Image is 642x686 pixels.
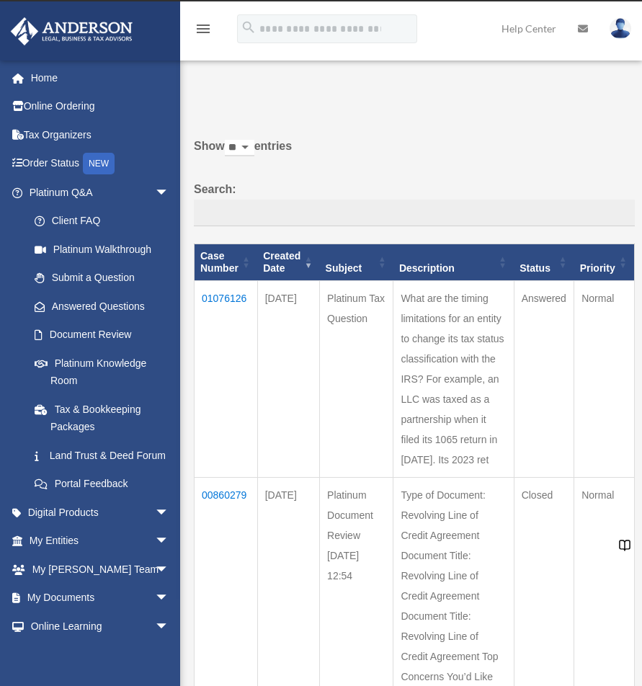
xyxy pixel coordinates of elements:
[10,178,184,207] a: Platinum Q&Aarrow_drop_down
[195,280,258,477] td: 01076126
[10,149,191,179] a: Order StatusNEW
[574,280,635,477] td: Normal
[20,470,184,499] a: Portal Feedback
[195,25,212,37] a: menu
[10,527,191,556] a: My Entitiesarrow_drop_down
[155,527,184,556] span: arrow_drop_down
[20,321,184,349] a: Document Review
[10,92,191,121] a: Online Ordering
[155,584,184,613] span: arrow_drop_down
[20,264,184,293] a: Submit a Question
[83,153,115,174] div: NEW
[257,244,319,281] th: Created Date: activate to sort column ascending
[155,555,184,584] span: arrow_drop_down
[514,244,574,281] th: Status: activate to sort column ascending
[195,244,258,281] th: Case Number: activate to sort column ascending
[257,280,319,477] td: [DATE]
[194,136,635,171] label: Show entries
[155,498,184,527] span: arrow_drop_down
[10,120,191,149] a: Tax Organizers
[20,207,184,236] a: Client FAQ
[225,140,254,156] select: Showentries
[10,498,191,527] a: Digital Productsarrow_drop_down
[10,584,191,612] a: My Documentsarrow_drop_down
[194,200,635,227] input: Search:
[393,244,514,281] th: Description: activate to sort column ascending
[610,18,631,39] img: User Pic
[10,555,191,584] a: My [PERSON_NAME] Teamarrow_drop_down
[20,235,184,264] a: Platinum Walkthrough
[20,441,184,470] a: Land Trust & Deed Forum
[320,280,393,477] td: Platinum Tax Question
[574,244,635,281] th: Priority: activate to sort column ascending
[20,395,184,441] a: Tax & Bookkeeping Packages
[194,179,635,227] label: Search:
[20,292,177,321] a: Answered Questions
[320,244,393,281] th: Subject: activate to sort column ascending
[155,178,184,208] span: arrow_drop_down
[20,349,184,395] a: Platinum Knowledge Room
[393,280,514,477] td: What are the timing limitations for an entity to change its tax status classification with the IR...
[514,280,574,477] td: Answered
[10,63,191,92] a: Home
[241,19,257,35] i: search
[195,20,212,37] i: menu
[10,612,191,641] a: Online Learningarrow_drop_down
[6,17,137,45] img: Anderson Advisors Platinum Portal
[155,612,184,641] span: arrow_drop_down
